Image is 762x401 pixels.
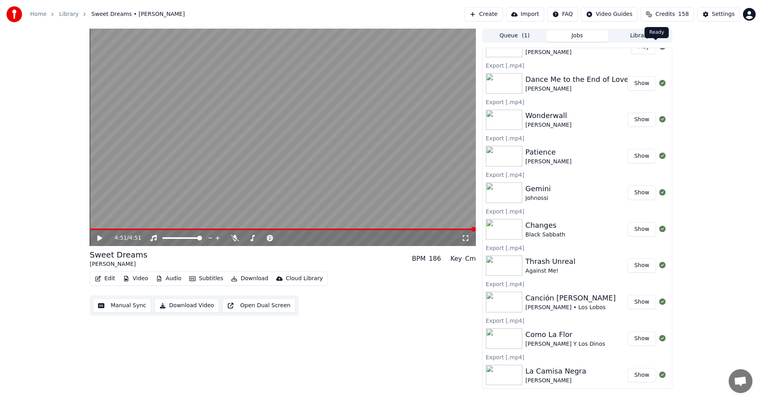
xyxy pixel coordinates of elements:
[608,30,671,42] button: Library
[464,7,503,21] button: Create
[91,10,185,18] span: Sweet Dreams • [PERSON_NAME]
[525,158,571,166] div: [PERSON_NAME]
[525,85,629,93] div: [PERSON_NAME]
[525,340,605,348] div: [PERSON_NAME] Y Los Dinos
[228,273,271,284] button: Download
[483,30,546,42] button: Queue
[153,273,185,284] button: Audio
[729,369,752,393] a: Öppna chatt
[525,183,551,194] div: Gemini
[525,48,593,56] div: [PERSON_NAME]
[645,27,669,38] div: Ready
[525,366,586,377] div: La Camisa Negra
[465,254,476,263] div: Cm
[627,149,656,163] button: Show
[627,295,656,309] button: Show
[547,7,578,21] button: FAQ
[412,254,425,263] div: BPM
[429,254,441,263] div: 186
[483,60,672,70] div: Export [.mp4]
[525,256,575,267] div: Thrash Unreal
[525,304,616,312] div: [PERSON_NAME] • Los Lobos
[522,32,530,40] span: ( 1 )
[483,352,672,362] div: Export [.mp4]
[712,10,735,18] div: Settings
[93,298,151,313] button: Manual Sync
[483,170,672,179] div: Export [.mp4]
[525,74,629,85] div: Dance Me to the End of Love
[90,249,148,260] div: Sweet Dreams
[525,231,566,239] div: Black Sabbath
[525,194,551,202] div: Johnossi
[525,147,571,158] div: Patience
[129,234,141,242] span: 4:51
[286,275,323,283] div: Cloud Library
[92,273,118,284] button: Edit
[483,316,672,325] div: Export [.mp4]
[30,10,185,18] nav: breadcrumb
[483,243,672,252] div: Export [.mp4]
[483,97,672,107] div: Export [.mp4]
[525,329,605,340] div: Como La Flor
[627,222,656,236] button: Show
[525,267,575,275] div: Against Me!
[627,368,656,382] button: Show
[627,76,656,91] button: Show
[222,298,296,313] button: Open Dual Screen
[525,220,566,231] div: Changes
[655,10,675,18] span: Credits
[525,377,586,385] div: [PERSON_NAME]
[525,110,571,121] div: Wonderwall
[30,10,46,18] a: Home
[186,273,226,284] button: Subtitles
[581,7,637,21] button: Video Guides
[483,133,672,143] div: Export [.mp4]
[627,258,656,273] button: Show
[525,121,571,129] div: [PERSON_NAME]
[678,10,689,18] span: 158
[59,10,79,18] a: Library
[627,331,656,346] button: Show
[483,206,672,216] div: Export [.mp4]
[6,6,22,22] img: youka
[697,7,740,21] button: Settings
[627,186,656,200] button: Show
[483,279,672,289] div: Export [.mp4]
[546,30,609,42] button: Jobs
[506,7,544,21] button: Import
[525,293,616,304] div: Canción [PERSON_NAME]
[154,298,219,313] button: Download Video
[120,273,151,284] button: Video
[90,260,148,268] div: [PERSON_NAME]
[115,234,127,242] span: 4:51
[641,7,694,21] button: Credits158
[115,234,134,242] div: /
[627,112,656,127] button: Show
[450,254,462,263] div: Key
